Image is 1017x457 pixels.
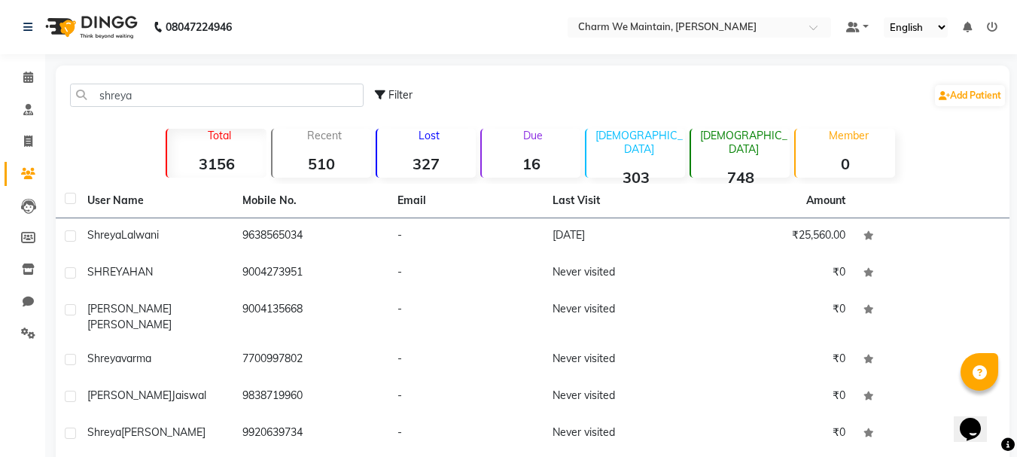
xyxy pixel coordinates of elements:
span: [PERSON_NAME] [87,388,172,402]
th: User Name [78,184,233,218]
th: Amount [797,184,854,218]
span: Lalwani [121,228,159,242]
a: Add Patient [935,85,1005,106]
p: Total [173,129,266,142]
td: [DATE] [544,218,699,255]
p: Recent [279,129,371,142]
strong: 3156 [167,154,266,173]
td: - [388,218,544,255]
td: 7700997802 [233,342,388,379]
td: ₹0 [699,255,854,292]
strong: 327 [377,154,476,173]
td: 9004135668 [233,292,388,342]
td: - [388,416,544,452]
strong: 303 [586,168,685,187]
td: ₹25,560.00 [699,218,854,255]
td: - [388,292,544,342]
td: - [388,379,544,416]
td: 9838719960 [233,379,388,416]
span: Shreya [87,425,121,439]
strong: 0 [796,154,894,173]
b: 08047224946 [166,6,232,48]
span: Filter [388,88,413,102]
span: Shreya [87,228,121,242]
td: - [388,255,544,292]
td: - [388,342,544,379]
td: ₹0 [699,292,854,342]
td: ₹0 [699,416,854,452]
span: SHREYAHAN [87,265,153,279]
span: varma [121,352,151,365]
span: [PERSON_NAME] [87,302,172,315]
td: Never visited [544,379,699,416]
p: Due [485,129,580,142]
p: Lost [383,129,476,142]
td: Never visited [544,255,699,292]
iframe: chat widget [954,397,1002,442]
td: Never visited [544,342,699,379]
strong: 16 [482,154,580,173]
th: Email [388,184,544,218]
span: shreya [87,352,121,365]
p: [DEMOGRAPHIC_DATA] [697,129,790,156]
th: Mobile No. [233,184,388,218]
td: ₹0 [699,379,854,416]
p: [DEMOGRAPHIC_DATA] [592,129,685,156]
td: Never visited [544,416,699,452]
span: jaiswal [172,388,206,402]
td: ₹0 [699,342,854,379]
td: 9920639734 [233,416,388,452]
strong: 748 [691,168,790,187]
th: Last Visit [544,184,699,218]
input: Search by Name/Mobile/Email/Code [70,84,364,107]
span: [PERSON_NAME] [87,318,172,331]
img: logo [38,6,142,48]
span: [PERSON_NAME] [121,425,206,439]
p: Member [802,129,894,142]
strong: 510 [273,154,371,173]
td: 9638565034 [233,218,388,255]
td: Never visited [544,292,699,342]
td: 9004273951 [233,255,388,292]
